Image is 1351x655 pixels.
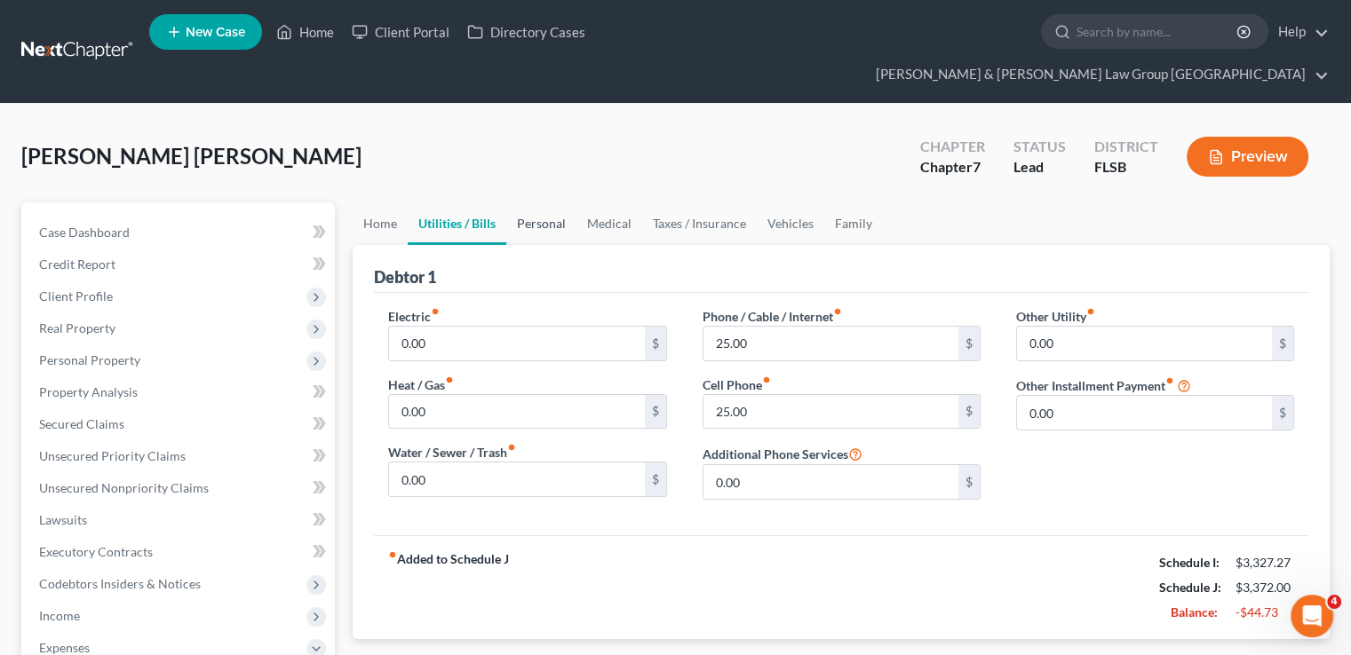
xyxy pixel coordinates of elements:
a: Lawsuits [25,504,335,536]
input: -- [1017,327,1272,360]
button: Preview [1187,137,1308,177]
span: Expenses [39,640,90,655]
input: -- [703,395,958,429]
input: -- [1017,396,1272,430]
iframe: Intercom live chat [1291,595,1333,637]
div: $3,327.27 [1236,554,1294,572]
a: Case Dashboard [25,217,335,249]
strong: Schedule I: [1159,555,1220,570]
div: Lead [1013,157,1066,178]
div: $3,372.00 [1236,579,1294,596]
a: Unsecured Nonpriority Claims [25,472,335,504]
div: FLSB [1094,157,1158,178]
label: Other Installment Payment [1016,376,1174,395]
span: Credit Report [39,256,115,272]
span: [PERSON_NAME] [PERSON_NAME] [21,143,362,169]
i: fiber_manual_record [507,443,516,452]
a: Unsecured Priority Claims [25,440,335,472]
span: Real Property [39,320,115,335]
input: -- [703,327,958,360]
div: -$44.73 [1236,604,1294,621]
i: fiber_manual_record [1086,307,1095,316]
i: fiber_manual_record [431,307,440,316]
div: Chapter [920,157,985,178]
a: Personal [506,202,576,245]
a: Home [353,202,408,245]
div: Status [1013,137,1066,157]
span: Client Profile [39,288,113,304]
div: $ [645,462,666,496]
span: Secured Claims [39,416,124,431]
div: $ [958,327,980,360]
a: Home [267,16,343,48]
i: fiber_manual_record [1165,376,1174,385]
label: Heat / Gas [388,375,454,394]
a: [PERSON_NAME] & [PERSON_NAME] Law Group [GEOGRAPHIC_DATA] [867,59,1329,91]
label: Additional Phone Services [703,443,862,464]
i: fiber_manual_record [833,307,842,316]
span: Personal Property [39,352,140,367]
label: Cell Phone [703,375,771,394]
a: Medical [576,202,642,245]
span: Lawsuits [39,512,87,527]
div: District [1094,137,1158,157]
span: Income [39,608,80,623]
a: Credit Report [25,249,335,280]
div: $ [1272,396,1293,430]
div: $ [1272,327,1293,360]
span: Executory Contracts [39,544,153,559]
strong: Schedule J: [1159,580,1221,595]
div: $ [645,395,666,429]
input: Search by name... [1077,15,1239,48]
label: Other Utility [1016,307,1095,326]
a: Help [1269,16,1329,48]
input: -- [389,327,644,360]
i: fiber_manual_record [445,375,454,384]
span: Case Dashboard [39,225,130,240]
div: $ [958,395,980,429]
strong: Added to Schedule J [388,550,509,625]
a: Utilities / Bills [408,202,506,245]
div: $ [958,465,980,499]
a: Family [824,202,883,245]
span: New Case [186,26,245,39]
input: -- [389,462,644,496]
label: Phone / Cable / Internet [703,307,842,326]
span: Unsecured Priority Claims [39,448,186,463]
label: Water / Sewer / Trash [388,443,516,462]
div: $ [645,327,666,360]
div: Chapter [920,137,985,157]
a: Executory Contracts [25,536,335,568]
label: Electric [388,307,440,326]
span: Codebtors Insiders & Notices [39,576,201,591]
a: Secured Claims [25,408,335,440]
a: Directory Cases [458,16,594,48]
a: Taxes / Insurance [642,202,757,245]
span: 7 [973,158,981,175]
span: Unsecured Nonpriority Claims [39,480,209,495]
div: Debtor 1 [374,266,436,288]
span: 4 [1327,595,1341,609]
a: Client Portal [343,16,458,48]
input: -- [389,395,644,429]
i: fiber_manual_record [388,550,397,559]
a: Property Analysis [25,376,335,408]
input: -- [703,465,958,499]
strong: Balance: [1171,604,1218,619]
i: fiber_manual_record [762,375,771,384]
a: Vehicles [757,202,824,245]
span: Property Analysis [39,384,138,399]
